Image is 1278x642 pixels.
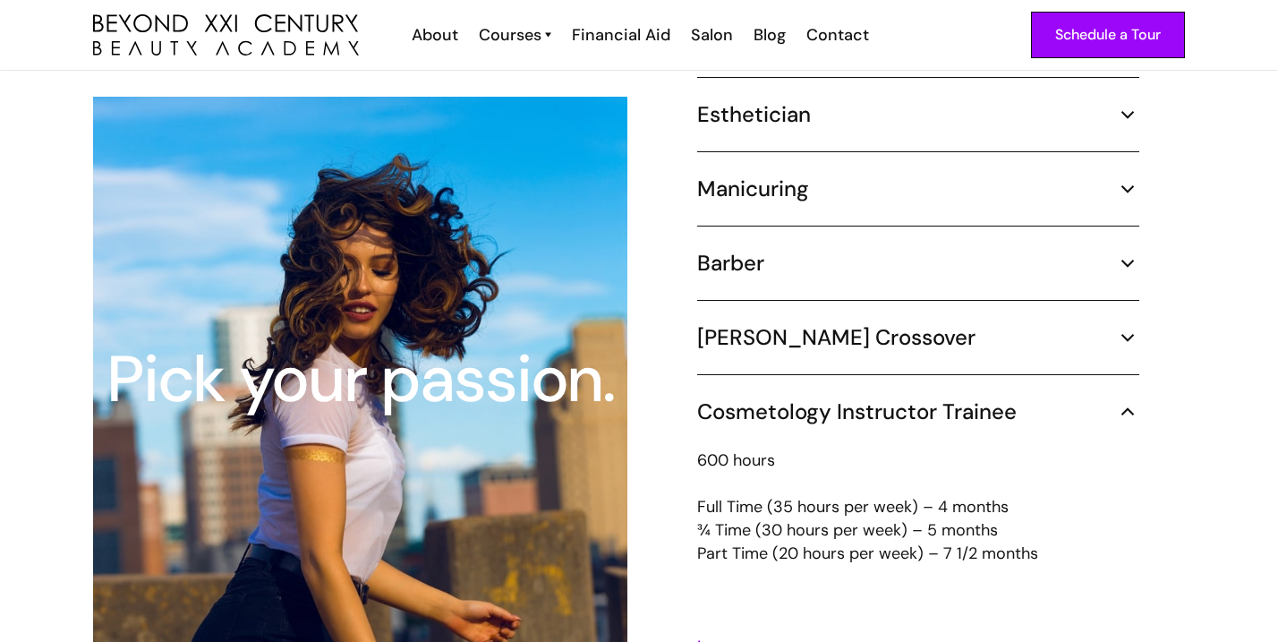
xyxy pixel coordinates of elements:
[806,23,869,47] div: Contact
[1055,23,1161,47] div: Schedule a Tour
[679,23,742,47] a: Salon
[754,23,786,47] div: Blog
[697,398,1017,425] h5: Cosmetology Instructor Trainee
[697,449,1139,612] p: 600 hours Full Time (35 hours per week) – 4 months ¾ Time (30 hours per week) – 5 months Part Tim...
[560,23,679,47] a: Financial Aid
[479,23,541,47] div: Courses
[697,101,811,128] h5: Esthetician
[691,23,733,47] div: Salon
[95,347,626,412] div: Pick your passion.
[412,23,458,47] div: About
[697,324,976,351] h5: [PERSON_NAME] Crossover
[742,23,795,47] a: Blog
[400,23,467,47] a: About
[697,250,764,277] h5: Barber
[93,14,359,56] a: home
[795,23,878,47] a: Contact
[572,23,670,47] div: Financial Aid
[697,175,809,202] h5: Manicuring
[93,14,359,56] img: beyond 21st century beauty academy logo
[479,23,551,47] a: Courses
[1031,12,1185,58] a: Schedule a Tour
